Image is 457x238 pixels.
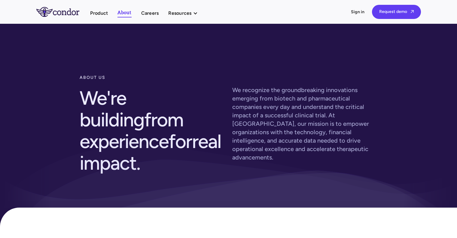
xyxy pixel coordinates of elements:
div: Resources [168,9,191,17]
a: Product [90,9,108,17]
a: Careers [141,9,159,17]
span:  [411,10,414,14]
a: About [117,9,131,17]
h2: We're building for [80,84,225,178]
a: Request demo [372,5,421,19]
span: from experience [80,108,184,153]
p: We recognize the groundbreaking innovations emerging from biotech and pharmaceutical companies ev... [232,86,378,162]
a: home [36,7,90,17]
div: Resources [168,9,203,17]
div: about us [80,72,225,84]
span: real impact. [80,130,221,175]
a: Sign in [351,9,365,15]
